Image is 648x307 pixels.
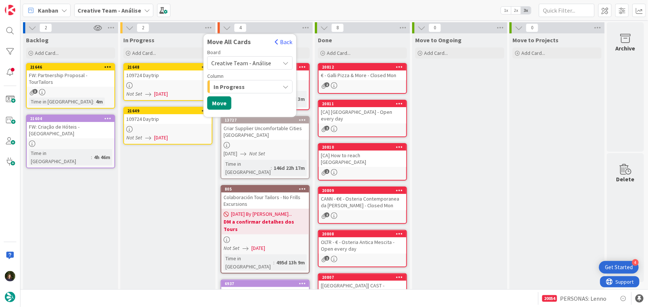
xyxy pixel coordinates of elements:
[319,194,406,210] div: CANN - €€ - Osteria Contemporanea da [PERSON_NAME] - Closed Mon
[318,143,407,181] a: 20810[CA] How to reach [GEOGRAPHIC_DATA]
[272,164,307,172] div: 146d 22h 17m
[319,64,406,70] div: 20812
[221,280,309,287] div: 6937
[322,275,406,280] div: 20807
[154,90,168,98] span: [DATE]
[286,95,307,103] div: 21d 3m
[319,237,406,254] div: OLTR - € - Osteria Antica Mescita - Open every day
[318,100,407,137] a: 20811[CA] [GEOGRAPHIC_DATA] - Open every day
[5,271,15,281] img: MC
[154,134,168,142] span: [DATE]
[211,59,271,67] span: Creative Team - Análise
[94,98,105,106] div: 4m
[318,186,407,224] a: 20809CANN - €€ - Osteria Contemporanea da [PERSON_NAME] - Closed Mon
[225,186,309,192] div: 805
[225,281,309,286] div: 6937
[124,108,212,124] div: 21649109724 Daytrip
[319,70,406,80] div: € - Galli Pizza & More - Closed Mon
[429,23,441,32] span: 0
[521,50,545,56] span: Add Card...
[325,169,329,174] span: 2
[124,114,212,124] div: 109724 Daytrip
[224,160,271,176] div: Time in [GEOGRAPHIC_DATA]
[319,100,406,123] div: 20811[CA] [GEOGRAPHIC_DATA] - Open every day
[234,23,247,32] span: 4
[221,116,310,179] a: 13727Criar Supplier Uncomfortable Cities [GEOGRAPHIC_DATA][DATE]Not SetTime in [GEOGRAPHIC_DATA]:...
[92,153,112,161] div: 4h 46m
[221,192,309,209] div: Colaboración Tour Tailors - No Frills Excursions
[27,64,114,87] div: 21646FW: Partnership Proposal - TourTailors
[5,292,15,302] img: avatar
[322,188,406,193] div: 20809
[33,89,38,94] span: 3
[511,7,521,14] span: 2x
[26,115,115,168] a: 21604FW: Criação de Hóteis - [GEOGRAPHIC_DATA]Time in [GEOGRAPHIC_DATA]:4h 46m
[521,7,531,14] span: 3x
[318,36,332,44] span: Done
[560,294,606,303] span: PERSONAS: Lenno
[221,186,309,209] div: 805Colaboración Tour Tailors - No Frills Excursions
[93,98,94,106] span: :
[539,4,595,17] input: Quick Filter...
[319,151,406,167] div: [CA] How to reach [GEOGRAPHIC_DATA]
[319,187,406,210] div: 20809CANN - €€ - Osteria Contemporanea da [PERSON_NAME] - Closed Mon
[39,23,52,32] span: 2
[319,231,406,237] div: 20808
[319,274,406,281] div: 20807
[30,65,114,70] div: 21646
[124,64,212,80] div: 21648109724 Daytrip
[26,63,115,109] a: 21646FW: Partnership Proposal - TourTailorsTime in [GEOGRAPHIC_DATA]:4m
[38,6,58,15] span: Kanban
[214,82,245,92] span: In Progress
[273,258,274,267] span: :
[325,82,329,87] span: 2
[123,63,212,101] a: 21648109724 DaytripNot Set[DATE]
[319,144,406,151] div: 20810
[207,96,231,110] button: Move
[27,122,114,138] div: FW: Criação de Hóteis - [GEOGRAPHIC_DATA]
[127,108,212,113] div: 21649
[35,50,59,56] span: Add Card...
[325,212,329,217] span: 2
[124,108,212,114] div: 21649
[27,115,114,122] div: 21604
[27,64,114,70] div: 21646
[322,231,406,237] div: 20808
[221,185,310,274] a: 805Colaboración Tour Tailors - No Frills Excursions[DATE] By [PERSON_NAME]...DM a confirmar detal...
[224,245,240,251] i: Not Set
[203,38,254,46] span: Move All Cards
[616,44,635,53] div: Archive
[124,64,212,70] div: 21648
[632,259,639,266] div: 4
[27,115,114,138] div: 21604FW: Criação de Hóteis - [GEOGRAPHIC_DATA]
[224,150,237,158] span: [DATE]
[231,210,292,218] span: [DATE] By [PERSON_NAME]...
[325,126,329,131] span: 2
[123,36,154,44] span: In Progress
[322,65,406,70] div: 20812
[249,150,265,157] i: Not Set
[207,73,224,79] span: Column
[126,134,142,141] i: Not Set
[126,90,142,97] i: Not Set
[512,36,559,44] span: Move to Projects
[319,144,406,167] div: 20810[CA] How to reach [GEOGRAPHIC_DATA]
[16,1,34,10] span: Support
[325,256,329,261] span: 1
[322,145,406,150] div: 20810
[319,64,406,80] div: 20812€ - Galli Pizza & More - Closed Mon
[319,281,406,297] div: [[GEOGRAPHIC_DATA]] CAST - [GEOGRAPHIC_DATA]
[27,70,114,87] div: FW: Partnership Proposal - TourTailors
[5,5,15,15] img: Visit kanbanzone.com
[616,175,635,184] div: Delete
[424,50,448,56] span: Add Card...
[207,80,293,93] button: In Progress
[415,36,462,44] span: Move to Ongoing
[501,7,511,14] span: 1x
[542,295,557,302] div: 20054
[78,7,141,14] b: Creative Team - Análise
[319,100,406,107] div: 20811
[221,117,309,140] div: 13727Criar Supplier Uncomfortable Cities [GEOGRAPHIC_DATA]
[224,254,273,271] div: Time in [GEOGRAPHIC_DATA]
[26,36,49,44] span: Backlog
